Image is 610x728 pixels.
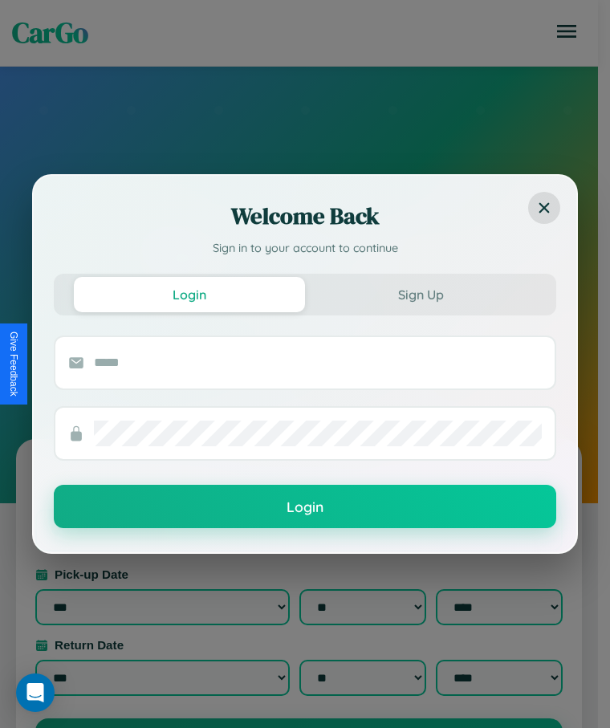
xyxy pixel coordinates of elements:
h2: Welcome Back [54,200,556,232]
p: Sign in to your account to continue [54,240,556,258]
button: Login [74,277,305,312]
div: Open Intercom Messenger [16,673,55,712]
button: Login [54,485,556,528]
div: Give Feedback [8,331,19,397]
button: Sign Up [305,277,536,312]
